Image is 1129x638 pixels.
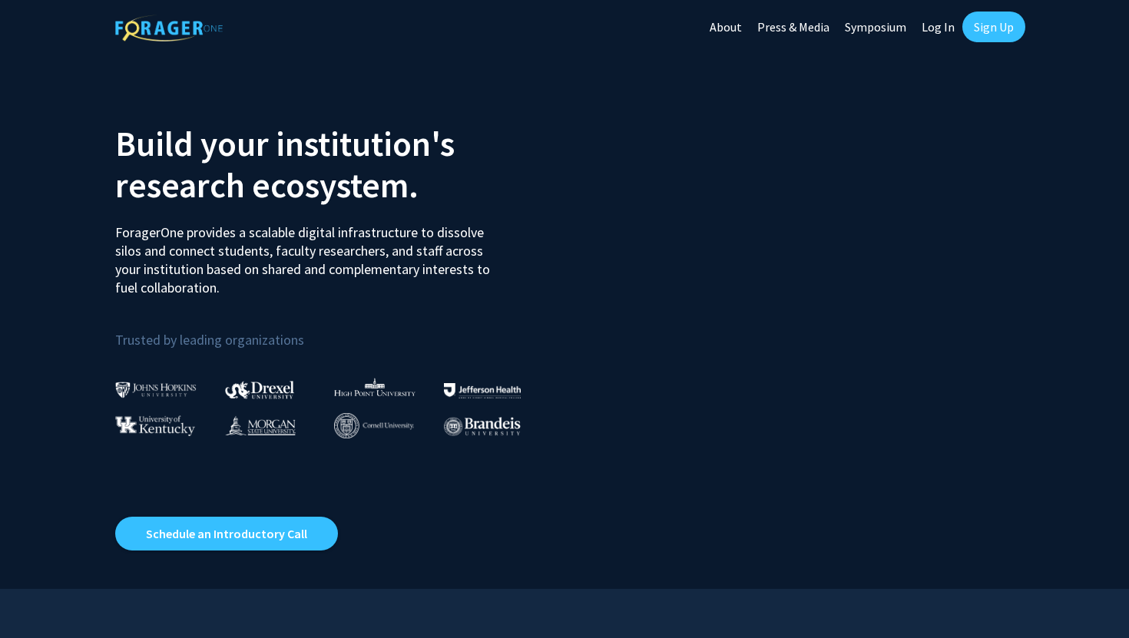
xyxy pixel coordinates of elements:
img: Johns Hopkins University [115,382,197,398]
img: Brandeis University [444,417,521,436]
img: Cornell University [334,413,414,438]
h2: Build your institution's research ecosystem. [115,123,553,206]
p: Trusted by leading organizations [115,309,553,352]
img: Thomas Jefferson University [444,383,521,398]
a: Opens in a new tab [115,517,338,550]
img: ForagerOne Logo [115,15,223,41]
img: University of Kentucky [115,415,195,436]
img: Morgan State University [225,415,296,435]
img: Drexel University [225,381,294,398]
img: High Point University [334,378,416,396]
a: Sign Up [962,12,1025,42]
p: ForagerOne provides a scalable digital infrastructure to dissolve silos and connect students, fac... [115,212,501,297]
